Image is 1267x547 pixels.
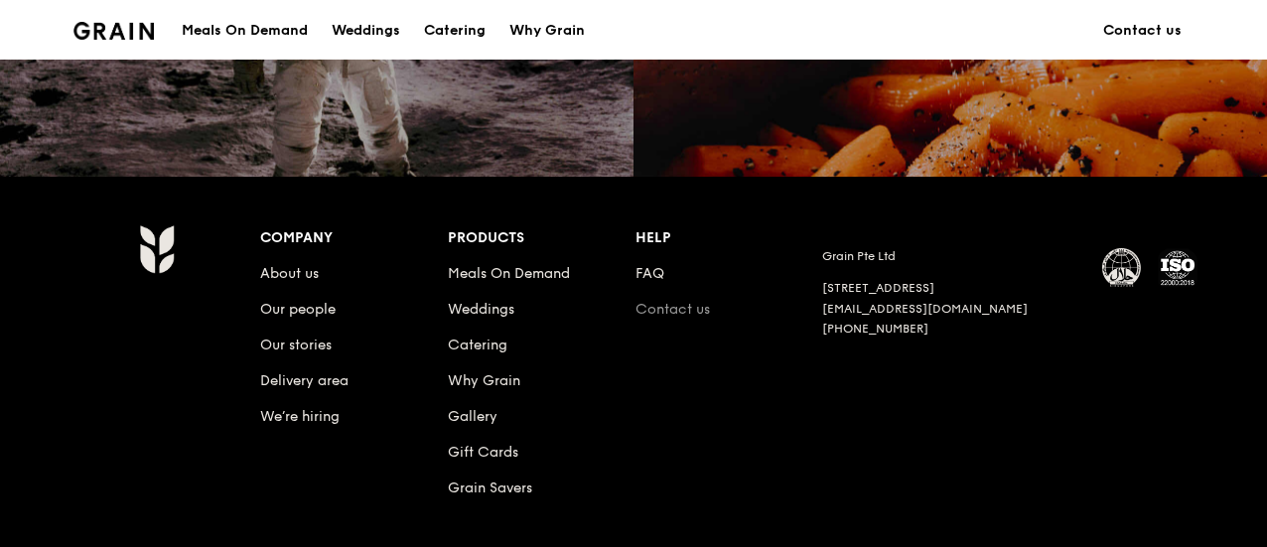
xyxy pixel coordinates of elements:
img: ISO Certified [1158,248,1197,288]
div: [STREET_ADDRESS] [822,280,1078,297]
a: Our stories [260,337,332,353]
img: Grain [139,224,174,274]
div: Products [448,224,635,252]
a: Delivery area [260,372,349,389]
div: Meals On Demand [182,1,308,61]
a: About us [260,265,319,282]
a: [EMAIL_ADDRESS][DOMAIN_NAME] [822,302,1028,316]
a: Gift Cards [448,444,518,461]
a: FAQ [635,265,664,282]
a: Contact us [1091,1,1194,61]
div: Grain Pte Ltd [822,248,1078,264]
a: Contact us [635,301,710,318]
a: Why Grain [497,1,597,61]
a: We’re hiring [260,408,340,425]
img: Grain [73,22,154,40]
a: Our people [260,301,336,318]
a: Grain Savers [448,479,532,496]
a: Why Grain [448,372,520,389]
a: Weddings [320,1,412,61]
div: Why Grain [509,1,585,61]
a: [PHONE_NUMBER] [822,322,928,336]
div: Help [635,224,823,252]
img: MUIS Halal Certified [1102,248,1142,288]
div: Weddings [332,1,400,61]
div: Catering [424,1,486,61]
a: Weddings [448,301,514,318]
a: Catering [448,337,507,353]
a: Gallery [448,408,497,425]
a: Meals On Demand [448,265,570,282]
a: Catering [412,1,497,61]
div: Company [260,224,448,252]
